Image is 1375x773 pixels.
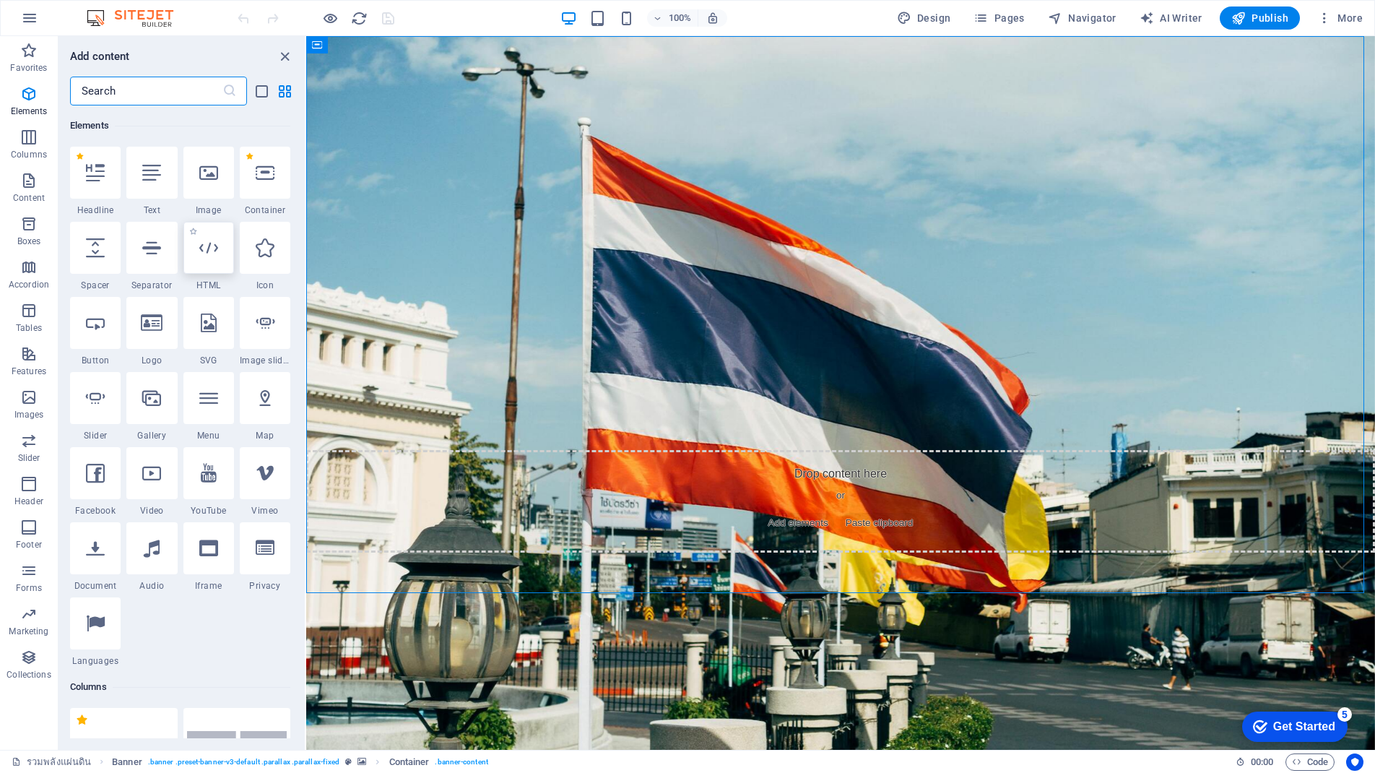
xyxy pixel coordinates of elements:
[1042,7,1122,30] button: Navigator
[39,16,101,29] div: Get Started
[189,228,197,236] span: Add to favorites
[534,477,613,497] span: Paste clipboard
[669,9,692,27] h6: 100%
[76,714,88,726] span: Remove from favorites
[1134,7,1208,30] button: AI Writer
[351,10,368,27] i: Reload page
[70,580,121,592] span: Document
[126,222,177,291] div: Separator
[12,366,46,377] p: Features
[70,280,121,291] span: Spacer
[276,48,293,65] button: close panel
[183,297,234,366] div: SVG
[183,355,234,366] span: SVG
[973,11,1024,25] span: Pages
[183,204,234,216] span: Image
[126,580,177,592] span: Audio
[1285,753,1335,771] button: Code
[240,580,290,592] span: Privacy
[357,758,366,766] i: This element contains a background
[1346,753,1363,771] button: Usercentrics
[70,678,290,696] h6: Columns
[240,355,290,366] span: Image slider
[6,669,51,681] p: Collections
[16,322,42,334] p: Tables
[16,539,42,550] p: Footer
[13,192,45,204] p: Content
[897,11,951,25] span: Design
[9,626,48,637] p: Marketing
[891,7,957,30] div: Design (Ctrl+Alt+Y)
[1311,7,1369,30] button: More
[1317,11,1363,25] span: More
[70,147,121,216] div: Headline
[240,522,290,592] div: Privacy
[1048,11,1116,25] span: Navigator
[891,7,957,30] button: Design
[126,147,177,216] div: Text
[9,279,49,290] p: Accordion
[240,204,290,216] span: Container
[70,297,121,366] div: Button
[103,3,118,17] div: 5
[126,372,177,441] div: Gallery
[706,12,719,25] i: On resize automatically adjust zoom level to fit chosen device.
[246,152,253,160] span: Remove from favorites
[1261,756,1263,767] span: :
[70,522,121,592] div: Document
[12,753,91,771] a: รวมพลังแผ่นดิน
[10,62,47,74] p: Favorites
[183,580,234,592] span: Iframe
[126,447,177,517] div: Video
[240,372,290,441] div: Map
[14,496,43,507] p: Header
[1251,753,1273,771] span: 00 00
[183,222,234,291] div: HTML
[350,9,368,27] button: reload
[183,447,234,517] div: YouTube
[183,505,234,517] span: YouTube
[456,477,528,497] span: Add elements
[14,409,44,420] p: Images
[126,204,177,216] span: Text
[183,372,234,441] div: Menu
[968,7,1030,30] button: Pages
[70,117,290,134] h6: Elements
[70,447,121,517] div: Facebook
[70,48,130,65] h6: Add content
[148,753,339,771] span: . banner .preset-banner-v3-default .parallax .parallax-fixed
[126,522,177,592] div: Audio
[70,204,121,216] span: Headline
[276,82,293,100] button: grid-view
[240,447,290,517] div: Vimeo
[70,372,121,441] div: Slider
[126,430,177,441] span: Gallery
[240,222,290,291] div: Icon
[126,355,177,366] span: Logo
[70,430,121,441] span: Slider
[70,222,121,291] div: Spacer
[70,77,222,105] input: Search
[16,582,42,594] p: Forms
[83,9,191,27] img: Editor Logo
[183,522,234,592] div: Iframe
[1236,753,1274,771] h6: Session time
[183,147,234,216] div: Image
[112,753,142,771] span: Click to select. Double-click to edit
[240,505,290,517] span: Vimeo
[11,105,48,117] p: Elements
[253,82,270,100] button: list-view
[240,280,290,291] span: Icon
[18,452,40,464] p: Slider
[240,147,290,216] div: Container
[1292,753,1328,771] span: Code
[345,758,352,766] i: This element is a customizable preset
[240,297,290,366] div: Image slider
[647,9,698,27] button: 100%
[126,297,177,366] div: Logo
[70,655,121,667] span: Languages
[1220,7,1300,30] button: Publish
[76,152,84,160] span: Remove from favorites
[1231,11,1288,25] span: Publish
[8,7,113,38] div: Get Started 5 items remaining, 0% complete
